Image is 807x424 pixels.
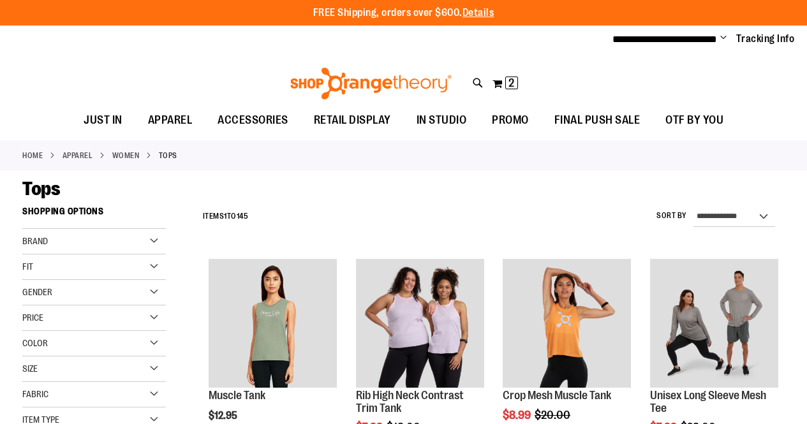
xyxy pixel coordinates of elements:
[159,150,177,161] strong: Tops
[650,389,766,414] a: Unisex Long Sleeve Mesh Tee
[22,287,52,297] span: Gender
[22,200,166,229] strong: Shopping Options
[209,389,265,402] a: Muscle Tank
[22,150,43,161] a: Home
[720,33,727,45] button: Account menu
[417,106,467,135] span: IN STUDIO
[22,363,38,374] span: Size
[22,236,48,246] span: Brand
[356,389,464,414] a: Rib High Neck Contrast Trim Tank
[237,212,249,221] span: 145
[22,389,48,399] span: Fabric
[508,77,514,89] span: 2
[503,409,533,421] span: $8.99
[22,312,43,323] span: Price
[148,106,193,135] span: APPAREL
[112,150,140,161] a: WOMEN
[209,259,337,387] img: Muscle Tank
[650,259,778,389] a: Unisex Long Sleeve Mesh Tee primary image
[356,259,484,389] a: Rib Tank w/ Contrast Binding primary image
[650,259,778,387] img: Unisex Long Sleeve Mesh Tee primary image
[503,259,631,389] a: Crop Mesh Muscle Tank primary image
[209,259,337,389] a: Muscle Tank
[209,410,239,421] span: $12.95
[463,7,494,18] a: Details
[63,150,93,161] a: APPAREL
[492,106,529,135] span: PROMO
[503,259,631,387] img: Crop Mesh Muscle Tank primary image
[503,389,611,402] a: Crop Mesh Muscle Tank
[665,106,723,135] span: OTF BY YOU
[535,409,572,421] span: $20.00
[554,106,640,135] span: FINAL PUSH SALE
[22,338,48,348] span: Color
[22,178,60,200] span: Tops
[22,261,33,272] span: Fit
[288,68,454,99] img: Shop Orangetheory
[656,210,687,221] label: Sort By
[224,212,227,221] span: 1
[218,106,288,135] span: ACCESSORIES
[314,106,391,135] span: RETAIL DISPLAY
[203,207,249,226] h2: Items to
[356,259,484,387] img: Rib Tank w/ Contrast Binding primary image
[313,6,494,20] p: FREE Shipping, orders over $600.
[736,32,795,46] a: Tracking Info
[84,106,122,135] span: JUST IN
